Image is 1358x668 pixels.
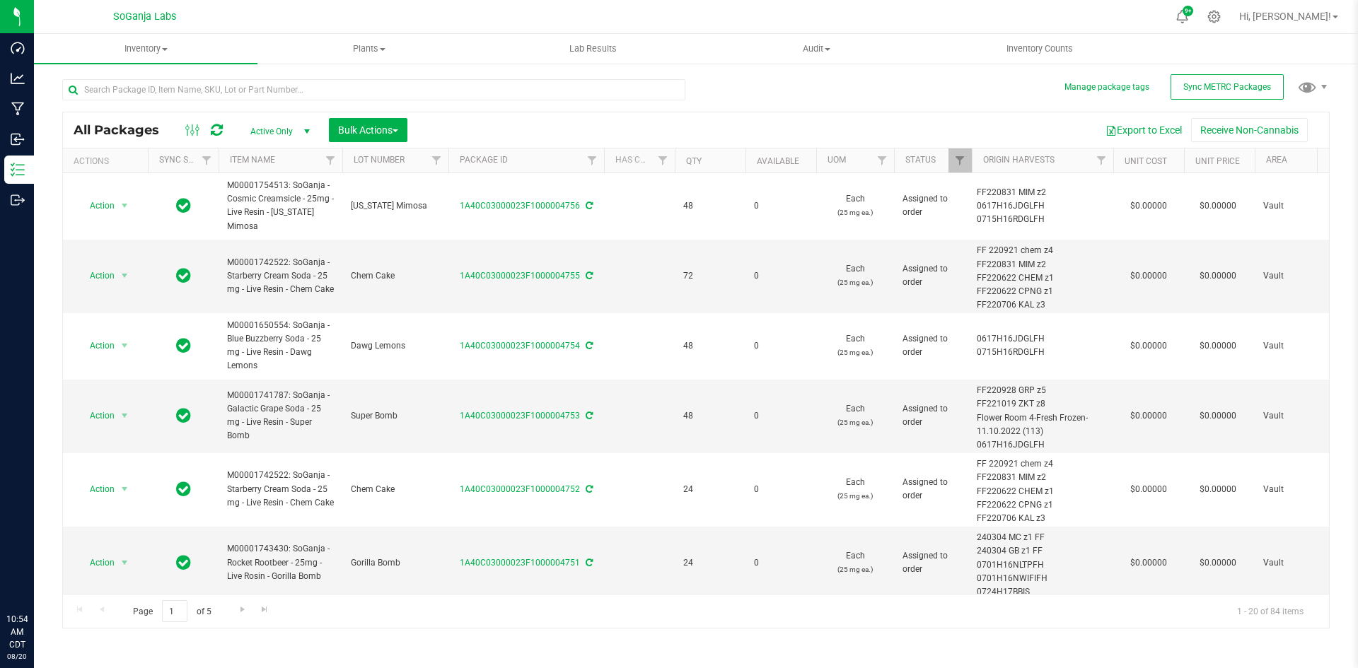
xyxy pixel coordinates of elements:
[1195,156,1240,166] a: Unit Price
[1266,155,1287,165] a: Area
[11,132,25,146] inline-svg: Inbound
[11,41,25,55] inline-svg: Dashboard
[1192,196,1243,216] span: $0.00000
[825,563,886,576] p: (25 mg ea.)
[77,479,115,499] span: Action
[338,124,398,136] span: Bulk Actions
[584,484,593,494] span: Sync from Compliance System
[977,199,1109,213] div: 0617H16JDGLFH
[1263,483,1352,496] span: Vault
[116,266,134,286] span: select
[116,406,134,426] span: select
[825,476,886,503] span: Each
[977,471,1109,484] div: FF220831 MIM z2
[825,402,886,429] span: Each
[1125,156,1167,166] a: Unit Cost
[604,148,675,173] th: Has COA
[116,479,134,499] span: select
[77,553,115,573] span: Action
[683,199,737,213] span: 48
[754,409,808,423] span: 0
[651,148,675,172] a: Filter
[11,193,25,207] inline-svg: Outbound
[683,556,737,570] span: 24
[1113,380,1184,453] td: $0.00000
[825,206,886,219] p: (25 mg ea.)
[704,34,928,64] a: Audit
[113,11,176,23] span: SoGanja Labs
[176,266,191,286] span: In Sync
[460,341,580,351] a: 1A40C03000023F1000004754
[977,298,1109,312] div: FF220706 KAL z3
[1192,336,1243,356] span: $0.00000
[977,512,1109,525] div: FF220706 KAL z3
[176,553,191,573] span: In Sync
[351,556,440,570] span: Gorilla Bomb
[905,155,936,165] a: Status
[977,285,1109,298] div: FF220622 CPNG z1
[1113,527,1184,600] td: $0.00000
[683,409,737,423] span: 48
[825,262,886,289] span: Each
[319,148,342,172] a: Filter
[977,531,1109,544] div: 240304 MC z1 FF
[1263,269,1352,283] span: Vault
[871,148,894,172] a: Filter
[460,201,580,211] a: 1A40C03000023F1000004756
[460,558,580,568] a: 1A40C03000023F1000004751
[928,34,1151,64] a: Inventory Counts
[1192,553,1243,573] span: $0.00000
[977,585,1109,599] div: 0724H17BBIS
[977,332,1109,346] div: 0617H16JDGLFH
[195,148,219,172] a: Filter
[948,148,972,172] a: Filter
[230,155,275,165] a: Item Name
[351,409,440,423] span: Super Bomb
[176,336,191,356] span: In Sync
[1263,556,1352,570] span: Vault
[903,332,963,359] span: Assigned to order
[227,469,334,510] span: M00001742522: SoGanja - Starberry Cream Soda - 25 mg - Live Resin - Chem Cake
[983,155,1055,165] a: Origin Harvests
[825,332,886,359] span: Each
[232,600,253,619] a: Go to the next page
[825,192,886,219] span: Each
[977,213,1109,226] div: 0715H16RDGLFH
[1171,74,1284,100] button: Sync METRC Packages
[977,438,1109,452] div: 0617H16JDGLFH
[825,346,886,359] p: (25 mg ea.)
[1113,313,1184,380] td: $0.00000
[121,600,223,622] span: Page of 5
[227,256,334,297] span: M00001742522: SoGanja - Starberry Cream Soda - 25 mg - Live Resin - Chem Cake
[6,613,28,651] p: 10:54 AM CDT
[683,339,737,353] span: 48
[329,118,407,142] button: Bulk Actions
[584,558,593,568] span: Sync from Compliance System
[77,336,115,356] span: Action
[977,384,1109,397] div: FF220928 GRP z5
[584,271,593,281] span: Sync from Compliance System
[584,341,593,351] span: Sync from Compliance System
[1090,148,1113,172] a: Filter
[686,156,702,166] a: Qty
[159,155,214,165] a: Sync Status
[116,196,134,216] span: select
[977,457,1109,471] div: FF 220921 chem z4
[903,476,963,503] span: Assigned to order
[1205,10,1223,23] div: Manage settings
[903,402,963,429] span: Assigned to order
[825,489,886,503] p: (25 mg ea.)
[977,397,1109,411] div: FF221019 ZKT z8
[74,156,142,166] div: Actions
[77,196,115,216] span: Action
[550,42,636,55] span: Lab Results
[1183,82,1271,92] span: Sync METRC Packages
[116,553,134,573] span: select
[227,179,334,233] span: M00001754513: SoGanja - Cosmic Creamsicle - 25mg - Live Resin - [US_STATE] Mimosa
[351,339,440,353] span: Dawg Lemons
[754,199,808,213] span: 0
[77,266,115,286] span: Action
[460,271,580,281] a: 1A40C03000023F1000004755
[1192,406,1243,426] span: $0.00000
[977,186,1109,199] div: FF220831 MIM z2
